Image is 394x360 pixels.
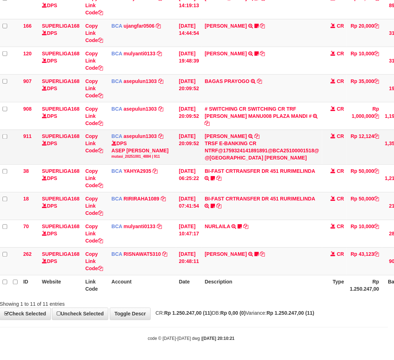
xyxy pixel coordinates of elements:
[39,248,83,275] td: DPS
[42,251,80,257] a: SUPERLIGA168
[374,113,379,119] a: Copy Rp 1,000,000 to clipboard
[83,275,109,296] th: Link Code
[257,78,262,84] a: Copy BAGAS PRAYOGO to clipboard
[112,23,122,29] span: BCA
[347,192,382,220] td: Rp 50,000
[158,106,163,112] a: Copy asepulun1303 to clipboard
[23,134,32,139] span: 911
[85,169,103,189] a: Copy Link Code
[85,51,103,71] a: Copy Link Code
[23,78,32,84] span: 907
[23,169,29,174] span: 38
[112,106,122,112] span: BCA
[337,251,344,257] span: CR
[112,134,122,139] span: BCA
[157,224,162,230] a: Copy mulyanti0133 to clipboard
[42,196,80,202] a: SUPERLIGA168
[109,275,176,296] th: Account
[217,203,222,209] a: Copy BI-FAST CRTRANSFER DR 451 RURIMELINDA to clipboard
[205,106,312,119] a: # SWITCHING CR SWITCHING CR TRF [PERSON_NAME] MANU008 PLAZA MANDI #
[124,23,155,29] a: ujangfar0506
[176,275,202,296] th: Date
[52,308,108,320] a: Uncheck Selected
[260,23,265,29] a: Copy NOVEN ELING PRAYOG to clipboard
[42,23,80,29] a: SUPERLIGA168
[124,224,156,230] a: mulyanti0133
[123,169,151,174] a: YAHYA2935
[347,130,382,165] td: Rp 12,124
[374,51,379,56] a: Copy Rp 10,000 to clipboard
[124,78,157,84] a: asepulun1303
[337,169,344,174] span: CR
[374,196,379,202] a: Copy Rp 50,000 to clipboard
[42,224,80,230] a: SUPERLIGA168
[112,169,122,174] span: BCA
[374,251,379,257] a: Copy Rp 43,123 to clipboard
[161,196,166,202] a: Copy RIRIRAHA1089 to clipboard
[164,310,212,316] strong: Rp 1.250.247,00 (11)
[205,140,319,162] div: TRSF E-BANKING CR NTRF@1759324141891891@BCA25100001518@ @[GEOGRAPHIC_DATA] [PERSON_NAME]
[322,275,347,296] th: Type
[176,248,202,275] td: [DATE] 20:48:11
[124,134,157,139] a: asepulun1303
[217,176,222,181] a: Copy BI-FAST CRTRANSFER DR 451 RURIMELINDA to clipboard
[347,248,382,275] td: Rp 43,123
[347,165,382,192] td: Rp 50,000
[85,224,103,244] a: Copy Link Code
[158,134,163,139] a: Copy asepulun1303 to clipboard
[374,23,379,29] a: Copy Rp 20,000 to clipboard
[176,220,202,248] td: [DATE] 10:47:17
[39,102,83,130] td: DPS
[85,23,103,43] a: Copy Link Code
[85,134,103,154] a: Copy Link Code
[176,130,202,165] td: [DATE] 20:09:52
[23,251,32,257] span: 262
[112,224,122,230] span: BCA
[23,51,32,56] span: 120
[202,336,235,341] strong: [DATE] 20:10:21
[152,310,315,316] span: CR: DB: Variance:
[337,224,344,230] span: CR
[112,251,122,257] span: BCA
[124,196,160,202] a: RIRIRAHA1089
[85,251,103,272] a: Copy Link Code
[347,74,382,102] td: Rp 35,000
[112,196,122,202] span: BCA
[347,102,382,130] td: Rp 1,000,000
[220,310,246,316] strong: Rp 0,00 (0)
[337,196,344,202] span: CR
[23,196,29,202] span: 18
[20,275,39,296] th: ID
[124,51,156,56] a: mulyanti0133
[176,74,202,102] td: [DATE] 20:09:52
[85,196,103,216] a: Copy Link Code
[39,19,83,47] td: DPS
[244,224,249,230] a: Copy NURLAILA to clipboard
[153,169,158,174] a: Copy YAHYA2935 to clipboard
[254,134,259,139] a: Copy FARIDHA ADDINI to clipboard
[374,169,379,174] a: Copy Rp 50,000 to clipboard
[176,165,202,192] td: [DATE] 06:25:22
[112,51,122,56] span: BCA
[110,308,151,320] a: Toggle Descr
[85,106,103,126] a: Copy Link Code
[347,19,382,47] td: Rp 20,000
[39,74,83,102] td: DPS
[202,192,322,220] td: BI-FAST CRTRANSFER DR 451 RURIMELINDA
[260,251,265,257] a: Copy YOSI EFENDI to clipboard
[112,140,173,160] div: DPS ASEP [PERSON_NAME]
[39,130,83,165] td: DPS
[39,165,83,192] td: DPS
[162,251,167,257] a: Copy RISNAWAT5310 to clipboard
[205,134,247,139] a: [PERSON_NAME]
[124,106,157,112] a: asepulun1303
[42,78,80,84] a: SUPERLIGA168
[347,220,382,248] td: Rp 10,000
[347,47,382,74] td: Rp 10,000
[42,134,80,139] a: SUPERLIGA168
[260,51,265,56] a: Copy AKBAR SAPUTR to clipboard
[176,192,202,220] td: [DATE] 07:41:54
[374,78,379,84] a: Copy Rp 35,000 to clipboard
[347,275,382,296] th: Rp 1.250.247,00
[202,165,322,192] td: BI-FAST CRTRANSFER DR 451 RURIMELINDA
